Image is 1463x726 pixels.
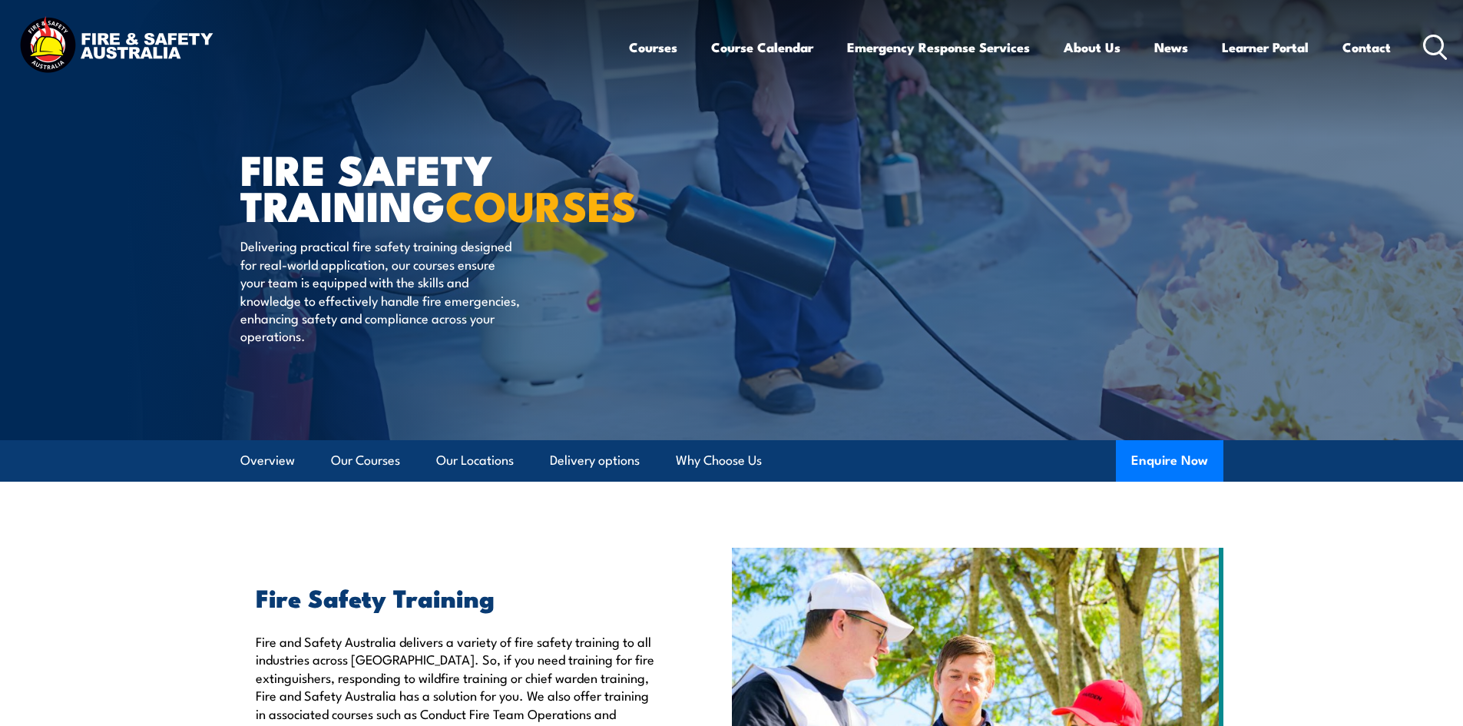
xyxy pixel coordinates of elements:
a: Why Choose Us [676,440,762,481]
a: Overview [240,440,295,481]
a: Our Locations [436,440,514,481]
a: Our Courses [331,440,400,481]
strong: COURSES [445,172,637,236]
a: Learner Portal [1222,27,1309,68]
a: Delivery options [550,440,640,481]
a: Courses [629,27,677,68]
a: About Us [1064,27,1120,68]
a: Contact [1342,27,1391,68]
a: Course Calendar [711,27,813,68]
button: Enquire Now [1116,440,1223,482]
a: Emergency Response Services [847,27,1030,68]
h2: Fire Safety Training [256,586,661,608]
h1: FIRE SAFETY TRAINING [240,151,620,222]
a: News [1154,27,1188,68]
p: Delivering practical fire safety training designed for real-world application, our courses ensure... [240,237,521,344]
